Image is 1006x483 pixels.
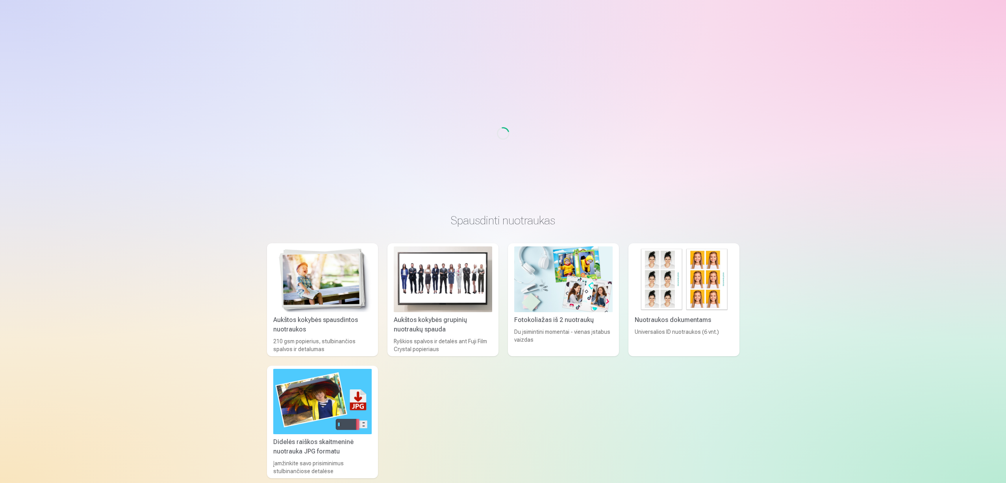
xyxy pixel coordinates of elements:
div: Nuotraukos dokumentams [632,315,736,325]
h3: Spausdinti nuotraukas [273,213,733,228]
div: Fotokoliažas iš 2 nuotraukų [511,315,616,325]
a: Fotokoliažas iš 2 nuotraukųFotokoliažas iš 2 nuotraukųDu įsimintini momentai - vienas įstabus vai... [508,243,619,356]
div: Didelės raiškos skaitmeninė nuotrauka JPG formatu [270,437,375,456]
img: Fotokoliažas iš 2 nuotraukų [514,246,613,312]
div: Universalios ID nuotraukos (6 vnt.) [632,328,736,353]
div: Ryškios spalvos ir detalės ant Fuji Film Crystal popieriaus [391,337,495,353]
a: Nuotraukos dokumentamsNuotraukos dokumentamsUniversalios ID nuotraukos (6 vnt.) [628,243,739,356]
img: Aukštos kokybės grupinių nuotraukų spauda [394,246,492,312]
a: Didelės raiškos skaitmeninė nuotrauka JPG formatuDidelės raiškos skaitmeninė nuotrauka JPG format... [267,366,378,479]
div: Aukštos kokybės grupinių nuotraukų spauda [391,315,495,334]
div: 210 gsm popierius, stulbinančios spalvos ir detalumas [270,337,375,353]
div: Aukštos kokybės spausdintos nuotraukos [270,315,375,334]
img: Didelės raiškos skaitmeninė nuotrauka JPG formatu [273,369,372,435]
div: Įamžinkite savo prisiminimus stulbinančiose detalėse [270,459,375,475]
div: Du įsimintini momentai - vienas įstabus vaizdas [511,328,616,353]
a: Aukštos kokybės spausdintos nuotraukos Aukštos kokybės spausdintos nuotraukos210 gsm popierius, s... [267,243,378,356]
img: Nuotraukos dokumentams [635,246,733,312]
img: Aukštos kokybės spausdintos nuotraukos [273,246,372,312]
a: Aukštos kokybės grupinių nuotraukų spaudaAukštos kokybės grupinių nuotraukų spaudaRyškios spalvos... [387,243,498,356]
